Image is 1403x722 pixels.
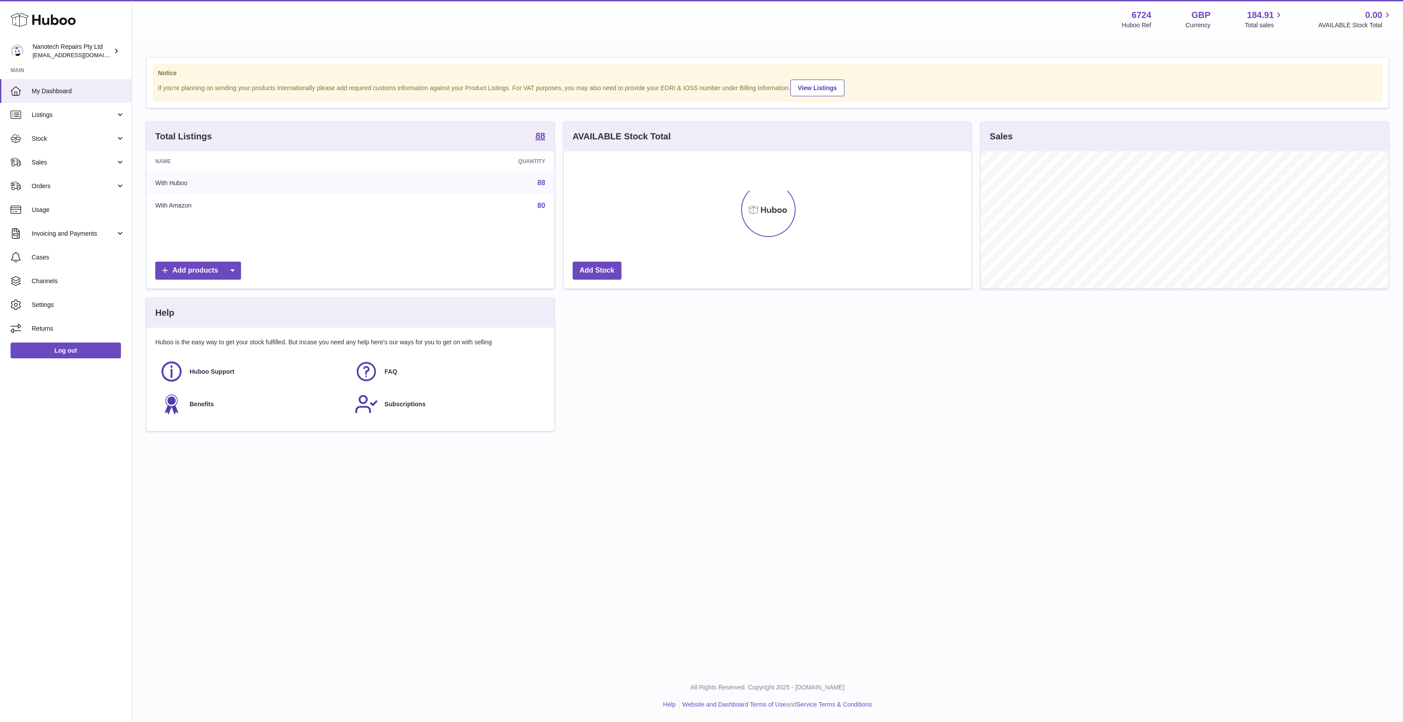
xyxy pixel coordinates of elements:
span: Listings [32,111,116,119]
h3: Sales [990,131,1012,142]
a: Benefits [160,392,346,416]
a: Add products [155,262,241,280]
li: and [679,700,872,709]
p: Huboo is the easy way to get your stock fulfilled. But incase you need any help here's our ways f... [155,338,545,346]
span: Channels [32,277,125,285]
span: Cases [32,253,125,262]
span: Invoicing and Payments [32,230,116,238]
th: Name [146,151,369,171]
span: Stock [32,135,116,143]
span: Settings [32,301,125,309]
span: Returns [32,325,125,333]
span: [EMAIL_ADDRESS][DOMAIN_NAME] [33,51,129,58]
a: Subscriptions [354,392,541,416]
span: 184.91 [1247,9,1274,21]
span: Huboo Support [190,368,234,376]
a: Service Terms & Conditions [796,701,872,708]
strong: GBP [1191,9,1210,21]
div: Huboo Ref [1122,21,1151,29]
a: Help [663,701,676,708]
span: 0.00 [1365,9,1382,21]
a: Add Stock [573,262,621,280]
a: 88 [537,179,545,186]
div: Nanotech Repairs Pty Ltd [33,43,112,59]
span: My Dashboard [32,87,125,95]
span: FAQ [384,368,397,376]
strong: 6724 [1132,9,1151,21]
span: Total sales [1245,21,1284,29]
span: Subscriptions [384,400,425,408]
div: If you're planning on sending your products internationally please add required customs informati... [158,78,1377,96]
th: Quantity [369,151,554,171]
strong: 88 [535,131,545,140]
span: Sales [32,158,116,167]
a: Website and Dashboard Terms of Use [682,701,786,708]
span: Benefits [190,400,214,408]
a: FAQ [354,360,541,383]
a: Huboo Support [160,360,346,383]
td: With Huboo [146,171,369,194]
a: View Listings [790,80,844,96]
a: 80 [537,202,545,209]
img: internalAdmin-6724@internal.huboo.com [11,44,24,58]
a: 88 [535,131,545,142]
span: Usage [32,206,125,214]
p: All Rights Reserved. Copyright 2025 - [DOMAIN_NAME] [139,683,1396,692]
a: 0.00 AVAILABLE Stock Total [1318,9,1392,29]
td: With Amazon [146,194,369,217]
h3: AVAILABLE Stock Total [573,131,671,142]
h3: Total Listings [155,131,212,142]
h3: Help [155,307,174,319]
span: Orders [32,182,116,190]
strong: Notice [158,69,1377,77]
div: Currency [1186,21,1211,29]
a: Log out [11,343,121,358]
span: AVAILABLE Stock Total [1318,21,1392,29]
a: 184.91 Total sales [1245,9,1284,29]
